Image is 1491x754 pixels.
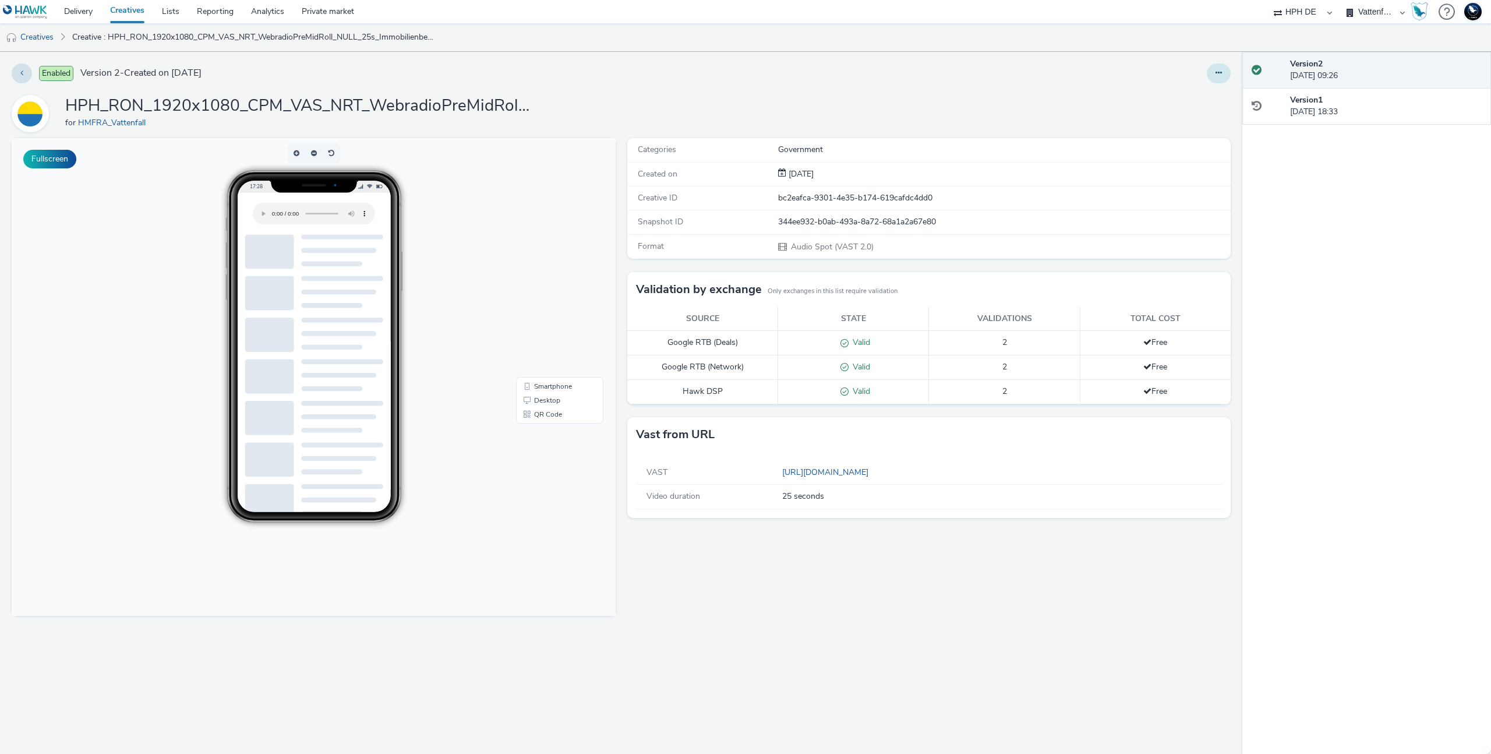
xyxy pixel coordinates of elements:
span: Free [1143,361,1167,372]
span: Desktop [522,259,549,266]
strong: Version 1 [1290,94,1323,105]
div: 344ee932-b0ab-493a-8a72-68a1a2a67e80 [778,216,1230,228]
span: 25 seconds [782,491,824,502]
img: audio [6,32,17,44]
span: Smartphone [522,245,560,252]
a: Creative : HPH_RON_1920x1080_CPM_VAS_NRT_WebradioPreMidRoll_NULL_25s_ImmobilienbesitzerE46-79+PLZ... [66,23,439,51]
span: VAST [646,467,667,478]
li: Desktop [507,255,589,269]
span: Enabled [39,66,73,81]
strong: Version 2 [1290,58,1323,69]
span: Valid [849,386,870,397]
div: [DATE] 18:33 [1290,94,1482,118]
div: [DATE] 09:26 [1290,58,1482,82]
th: Total cost [1080,307,1231,331]
span: Audio Spot (VAST 2.0) [790,241,874,252]
img: Support Hawk [1464,3,1482,20]
th: Source [627,307,778,331]
div: Creation 21 August 2025, 18:33 [786,168,814,180]
span: for [65,117,78,128]
span: Free [1143,337,1167,348]
button: Fullscreen [23,150,76,168]
span: Valid [849,361,870,372]
li: Smartphone [507,241,589,255]
a: HMFRA_Vattenfall [78,117,150,128]
img: undefined Logo [3,5,48,19]
span: Format [638,241,664,252]
div: bc2eafca-9301-4e35-b174-619cafdc4dd0 [778,192,1230,204]
img: Hawk Academy [1411,2,1428,21]
h3: Validation by exchange [636,281,762,298]
span: 2 [1002,361,1007,372]
span: 17:28 [238,45,250,51]
span: Version 2 - Created on [DATE] [80,66,202,80]
h3: Vast from URL [636,426,715,443]
span: 2 [1002,386,1007,397]
div: Government [778,144,1230,156]
span: Creative ID [638,192,677,203]
a: HMFRA_Vattenfall [12,108,54,119]
a: Hawk Academy [1411,2,1433,21]
td: Hawk DSP [627,379,778,404]
a: [URL][DOMAIN_NAME] [782,467,873,478]
small: Only exchanges in this list require validation [768,287,898,296]
li: QR Code [507,269,589,283]
span: Snapshot ID [638,216,683,227]
span: [DATE] [786,168,814,179]
th: State [778,307,929,331]
span: 2 [1002,337,1007,348]
th: Validations [929,307,1080,331]
span: Created on [638,168,677,179]
span: Free [1143,386,1167,397]
td: Google RTB (Network) [627,355,778,380]
img: HMFRA_Vattenfall [13,97,47,131]
span: Video duration [646,491,700,502]
td: Google RTB (Deals) [627,331,778,355]
h1: HPH_RON_1920x1080_CPM_VAS_NRT_WebradioPreMidRoll_NULL_25s_ImmobilienbesitzerE46-79+PLZ_Photovolta... [65,95,531,117]
span: Valid [849,337,870,348]
span: Categories [638,144,676,155]
span: QR Code [522,273,550,280]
